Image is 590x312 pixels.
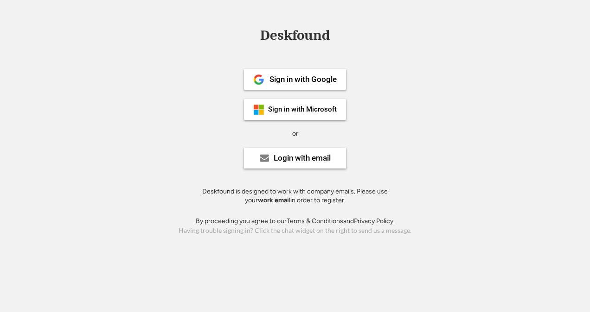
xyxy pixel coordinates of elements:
div: Deskfound [256,28,334,43]
div: Deskfound is designed to work with company emails. Please use your in order to register. [191,187,399,205]
a: Terms & Conditions [287,217,343,225]
img: 1024px-Google__G__Logo.svg.png [253,74,264,85]
img: ms-symbollockup_mssymbol_19.png [253,104,264,115]
a: Privacy Policy. [354,217,395,225]
div: or [292,129,298,138]
div: Login with email [274,154,331,162]
strong: work email [258,196,290,204]
div: Sign in with Google [269,75,337,83]
div: Sign in with Microsoft [268,106,337,113]
div: By proceeding you agree to our and [196,217,395,226]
